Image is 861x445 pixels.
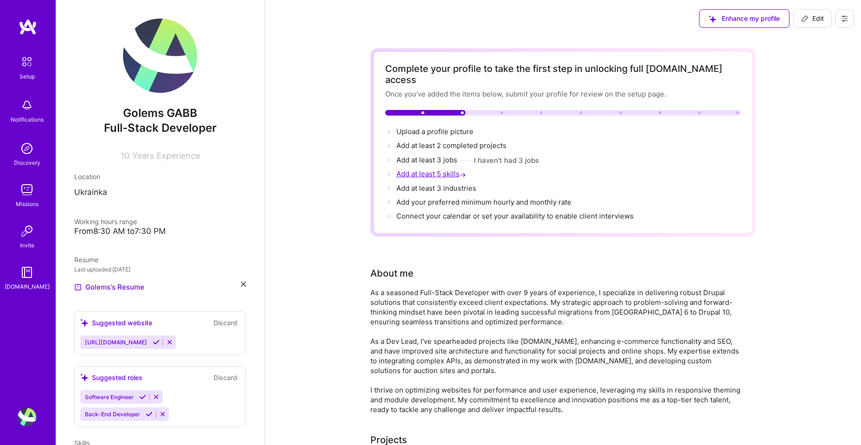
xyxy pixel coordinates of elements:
[146,411,153,418] i: Accept
[396,141,506,150] span: Add at least 2 completed projects
[396,127,473,136] span: Upload a profile picture
[15,408,39,426] a: User Avatar
[159,411,166,418] i: Reject
[74,218,137,226] span: Working hours range
[74,106,246,120] span: Golems GABB
[801,14,824,23] span: Edit
[396,169,468,178] span: Add at least 5 skills
[85,411,140,418] span: Back-End Developer
[18,408,36,426] img: User Avatar
[74,284,82,291] img: Resume
[211,317,240,328] button: Discard
[396,155,457,164] span: Add at least 3 jobs
[80,318,152,328] div: Suggested website
[74,282,144,293] a: Golems's Resume
[121,151,129,161] span: 10
[460,170,466,180] span: →
[74,172,246,181] div: Location
[74,187,246,198] p: Ukrainka
[18,263,36,282] img: guide book
[396,198,571,206] span: Add your preferred minimum hourly and monthly rate
[241,282,246,287] i: icon Close
[153,393,160,400] i: Reject
[18,222,36,240] img: Invite
[396,184,476,193] span: Add at least 3 industries
[18,139,36,158] img: discovery
[370,266,414,280] div: About me
[709,15,716,23] i: icon SuggestedTeams
[18,181,36,199] img: teamwork
[20,240,34,250] div: Invite
[385,89,741,99] div: Once you’ve added the items below, submit your profile for review on the setup page.
[166,339,173,346] i: Reject
[17,52,37,71] img: setup
[85,393,134,400] span: Software Engineer
[211,372,240,383] button: Discard
[80,373,142,382] div: Suggested roles
[80,374,88,381] i: icon SuggestedTeams
[699,9,790,28] button: Enhance my profile
[370,288,742,414] div: As a seasoned Full-Stack Developer with over 9 years of experience, I specialize in delivering ro...
[139,393,146,400] i: Accept
[11,115,44,124] div: Notifications
[19,19,37,35] img: logo
[74,226,246,236] div: From 8:30 AM to 7:30 PM
[123,19,197,93] img: User Avatar
[74,264,246,274] div: Last uploaded: [DATE]
[385,63,741,85] div: Complete your profile to take the first step in unlocking full [DOMAIN_NAME] access
[18,96,36,115] img: bell
[19,71,35,81] div: Setup
[104,121,217,135] span: Full-Stack Developer
[80,319,88,327] i: icon SuggestedTeams
[396,212,634,220] span: Connect your calendar or set your availability to enable client interviews
[132,151,200,161] span: Years Experience
[474,155,539,165] button: I haven't had 3 jobs
[74,256,98,264] span: Resume
[709,14,780,23] span: Enhance my profile
[793,9,832,28] button: Edit
[5,282,50,291] div: [DOMAIN_NAME]
[153,339,160,346] i: Accept
[85,339,147,346] span: [URL][DOMAIN_NAME]
[16,199,39,209] div: Missions
[14,158,40,168] div: Discovery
